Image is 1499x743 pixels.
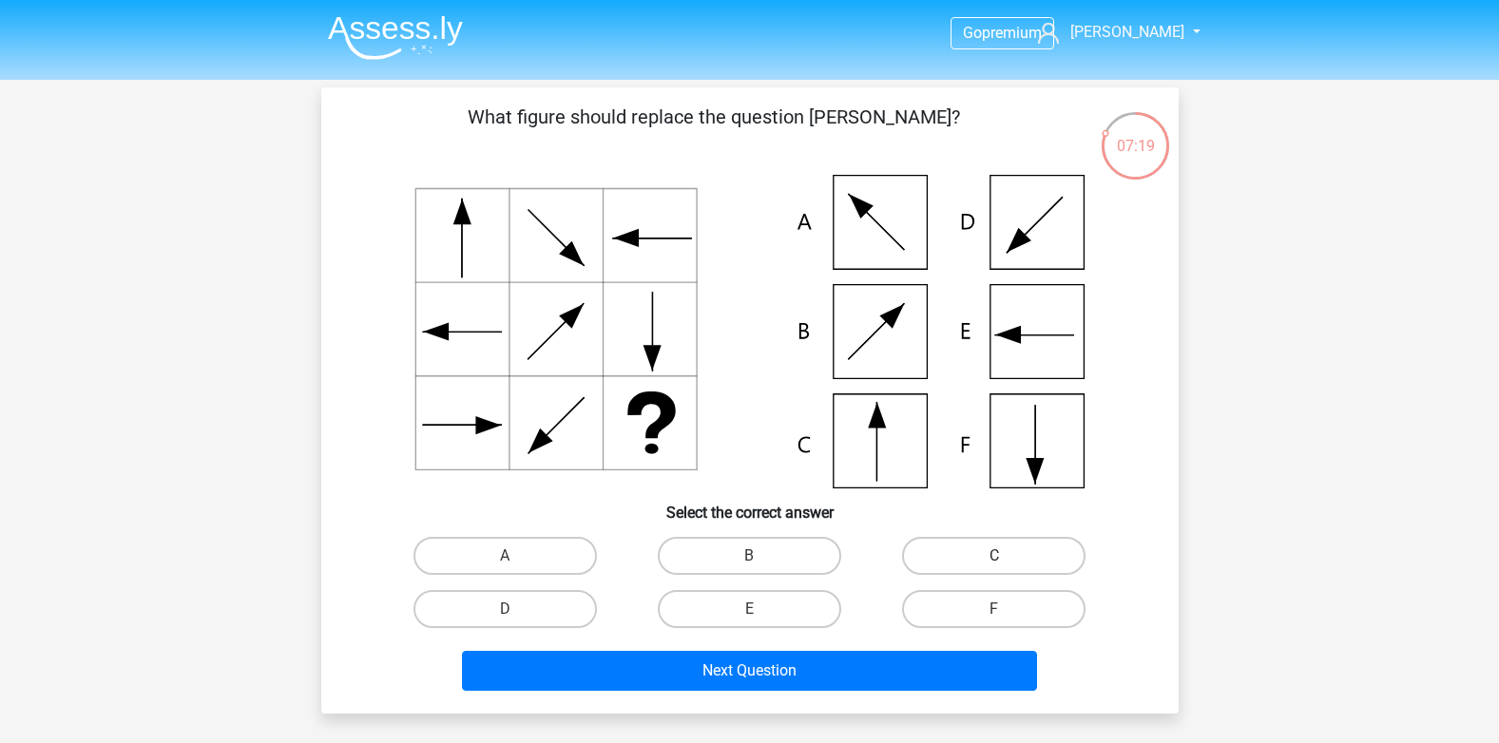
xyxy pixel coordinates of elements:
[1030,21,1186,44] a: [PERSON_NAME]
[1070,23,1184,41] span: [PERSON_NAME]
[951,20,1053,46] a: Gopremium
[902,590,1086,628] label: F
[462,651,1037,691] button: Next Question
[1100,110,1171,158] div: 07:19
[658,537,841,575] label: B
[352,103,1077,160] p: What figure should replace the question [PERSON_NAME]?
[413,590,597,628] label: D
[902,537,1086,575] label: C
[328,15,463,60] img: Assessly
[413,537,597,575] label: A
[352,488,1148,522] h6: Select the correct answer
[963,24,982,42] span: Go
[982,24,1042,42] span: premium
[658,590,841,628] label: E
